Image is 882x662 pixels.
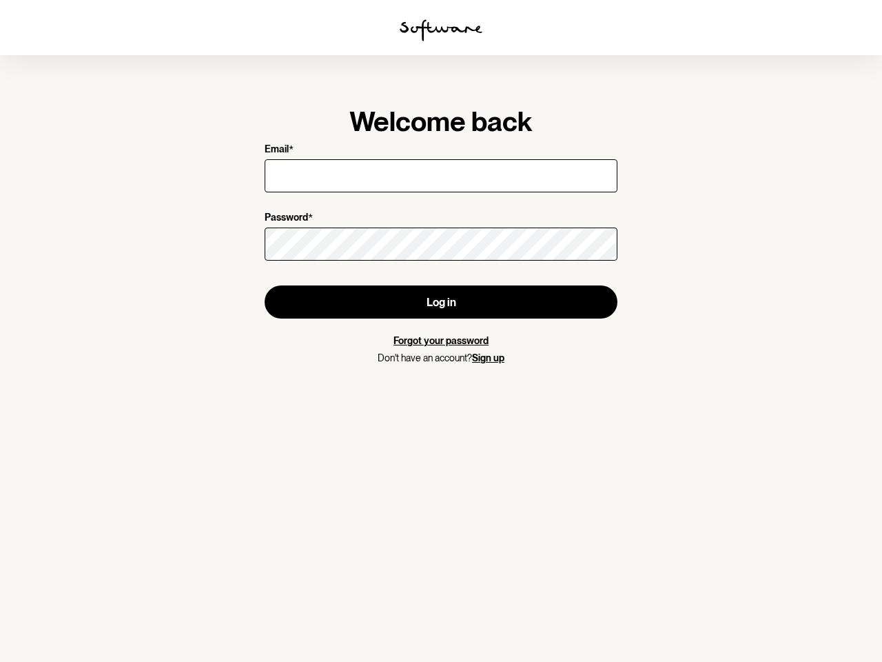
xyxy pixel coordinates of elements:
button: Log in [265,285,617,319]
h1: Welcome back [265,105,617,138]
a: Forgot your password [393,335,489,346]
p: Don't have an account? [265,352,617,364]
img: software logo [400,19,482,41]
p: Email [265,143,289,157]
p: Password [265,212,308,225]
a: Sign up [472,352,504,363]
